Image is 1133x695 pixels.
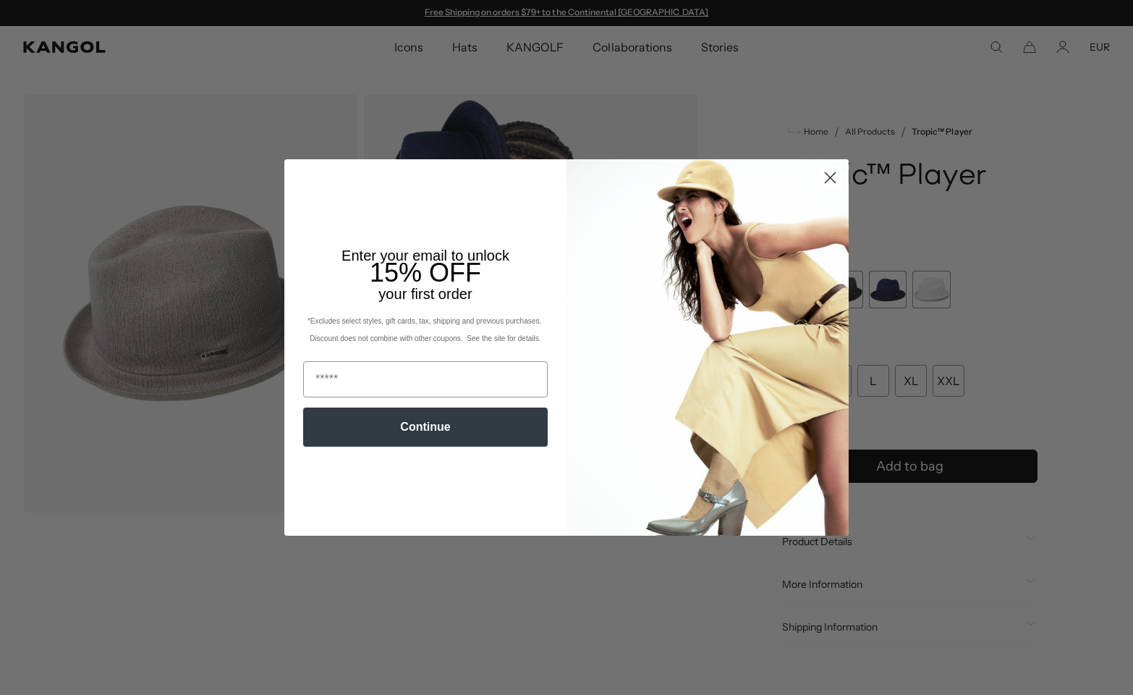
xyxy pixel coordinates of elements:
[303,408,548,447] button: Continue
[378,286,472,302] span: your first order
[307,317,543,342] span: *Excludes select styles, gift cards, tax, shipping and previous purchases. Discount does not comb...
[303,361,548,397] input: Email
[370,258,481,287] span: 15% OFF
[341,248,509,264] span: Enter your email to unlock
[818,165,843,190] button: Close dialog
[566,159,849,536] img: 93be19ad-e773-4382-80b9-c9d740c9197f.jpeg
